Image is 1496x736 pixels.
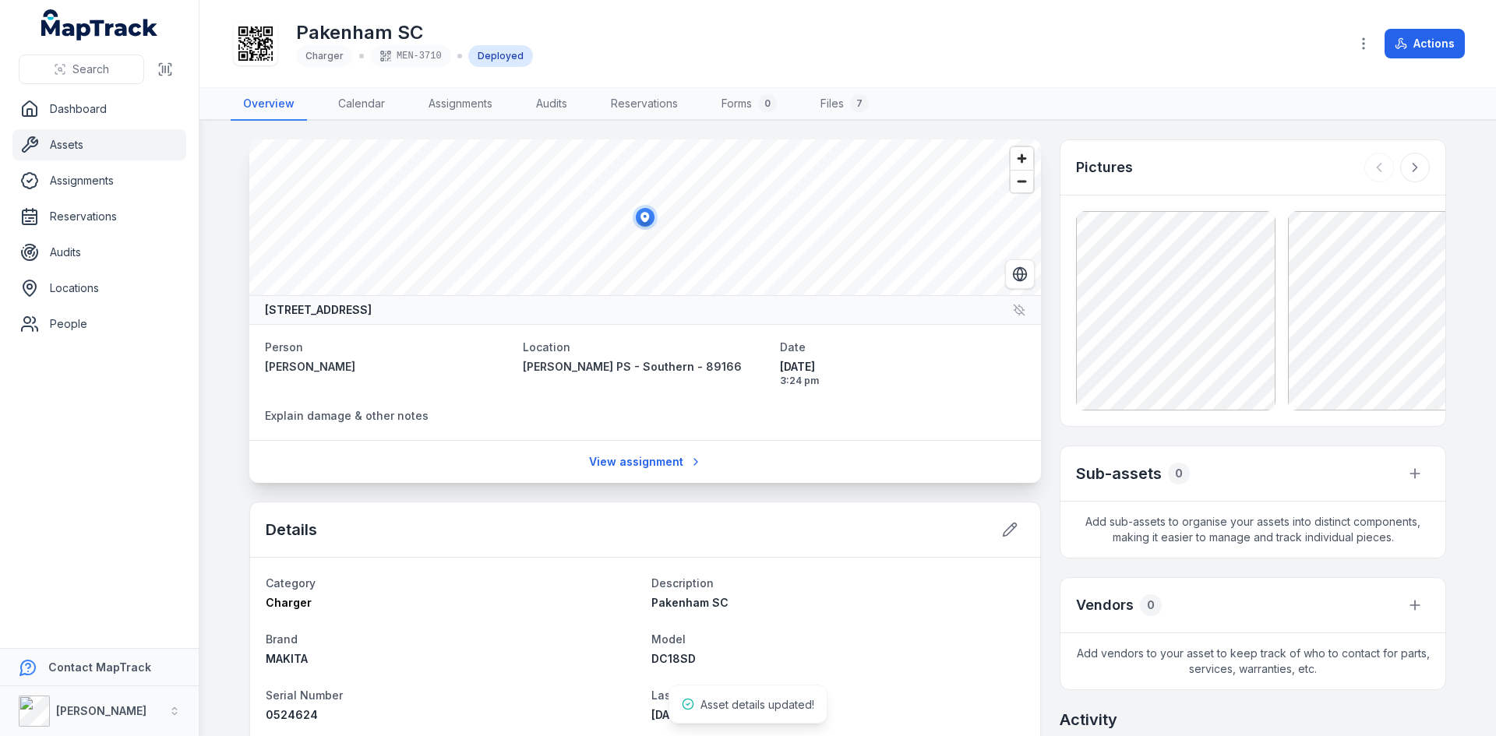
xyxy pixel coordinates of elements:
[305,50,344,62] span: Charger
[265,359,510,375] a: [PERSON_NAME]
[326,88,397,121] a: Calendar
[651,576,714,590] span: Description
[370,45,451,67] div: MEN-3710
[808,88,881,121] a: Files7
[1060,709,1117,731] h2: Activity
[231,88,307,121] a: Overview
[1076,594,1134,616] h3: Vendors
[266,632,298,646] span: Brand
[524,88,580,121] a: Audits
[651,596,729,609] span: Pakenham SC
[266,652,308,665] span: MAKITA
[700,698,814,711] span: Asset details updated!
[72,62,109,77] span: Search
[266,576,316,590] span: Category
[579,447,712,477] a: View assignment
[523,359,768,375] a: [PERSON_NAME] PS - Southern - 89166
[19,55,144,84] button: Search
[265,340,303,354] span: Person
[249,139,1041,295] canvas: Map
[651,708,686,721] time: 8/7/2025, 12:25:00 AM
[651,652,696,665] span: DC18SD
[651,708,686,721] span: [DATE]
[296,20,533,45] h1: Pakenham SC
[12,93,186,125] a: Dashboard
[56,704,146,717] strong: [PERSON_NAME]
[1060,502,1445,558] span: Add sub-assets to organise your assets into distinct components, making it easier to manage and t...
[266,596,312,609] span: Charger
[1011,170,1033,192] button: Zoom out
[12,237,186,268] a: Audits
[1076,157,1133,178] h3: Pictures
[12,129,186,160] a: Assets
[266,708,318,721] span: 0524624
[416,88,505,121] a: Assignments
[266,519,317,541] h2: Details
[651,632,686,646] span: Model
[709,88,789,121] a: Forms0
[1060,633,1445,689] span: Add vendors to your asset to keep track of who to contact for parts, services, warranties, etc.
[780,359,1025,375] span: [DATE]
[1005,259,1035,289] button: Switch to Satellite View
[1140,594,1162,616] div: 0
[780,359,1025,387] time: 8/14/2025, 3:24:20 PM
[48,660,151,674] strong: Contact MapTrack
[523,360,742,373] span: [PERSON_NAME] PS - Southern - 89166
[598,88,690,121] a: Reservations
[12,308,186,340] a: People
[1385,29,1465,58] button: Actions
[12,273,186,304] a: Locations
[850,94,869,113] div: 7
[523,340,570,354] span: Location
[41,9,158,40] a: MapTrack
[1168,463,1190,484] div: 0
[468,45,533,67] div: Deployed
[1076,463,1162,484] h2: Sub-assets
[1011,147,1033,170] button: Zoom in
[758,94,777,113] div: 0
[12,165,186,196] a: Assignments
[780,375,1025,387] span: 3:24 pm
[265,302,372,318] strong: [STREET_ADDRESS]
[780,340,806,354] span: Date
[265,409,429,422] span: Explain damage & other notes
[12,201,186,232] a: Reservations
[651,688,766,702] span: Last Test & Tag Date
[266,688,343,702] span: Serial Number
